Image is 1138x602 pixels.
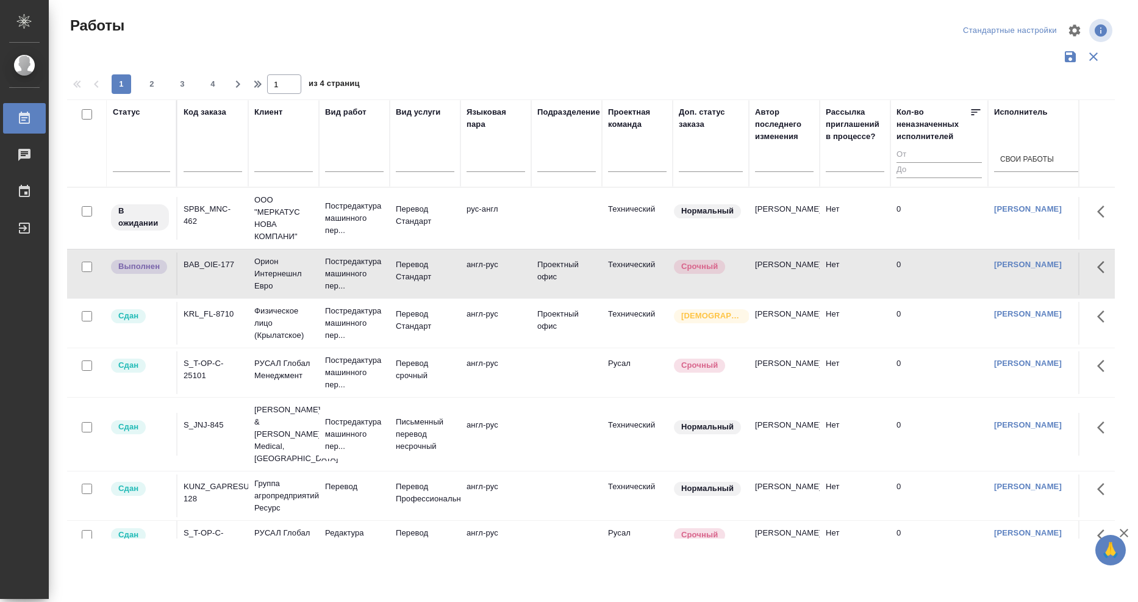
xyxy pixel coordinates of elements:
[602,351,673,394] td: Русал
[608,106,667,131] div: Проектная команда
[994,528,1062,537] a: [PERSON_NAME]
[537,106,600,118] div: Подразделение
[118,359,138,371] p: Сдан
[1090,521,1119,550] button: Здесь прячутся важные кнопки
[110,259,170,275] div: Исполнитель завершил работу
[184,481,242,505] div: KUNZ_GAPRESURS-128
[460,475,531,517] td: англ-рус
[890,197,988,240] td: 0
[531,302,602,345] td: Проектный офис
[203,78,223,90] span: 4
[325,200,384,237] p: Постредактура машинного пер...
[118,529,138,541] p: Сдан
[110,308,170,324] div: Менеджер проверил работу исполнителя, передает ее на следующий этап
[396,308,454,332] p: Перевод Стандарт
[960,21,1060,40] div: split button
[679,106,743,131] div: Доп. статус заказа
[203,74,223,94] button: 4
[173,74,192,94] button: 3
[681,421,734,433] p: Нормальный
[325,416,384,453] p: Постредактура машинного пер...
[602,475,673,517] td: Технический
[820,302,890,345] td: Нет
[173,78,192,90] span: 3
[602,197,673,240] td: Технический
[325,256,384,292] p: Постредактура машинного пер...
[1000,155,1054,165] div: Свои работы
[890,253,988,295] td: 0
[1059,45,1082,68] button: Сохранить фильтры
[110,481,170,497] div: Менеджер проверил работу исполнителя, передает ее на следующий этап
[396,259,454,283] p: Перевод Стандарт
[890,302,988,345] td: 0
[460,413,531,456] td: англ-рус
[460,197,531,240] td: рус-англ
[1090,351,1119,381] button: Здесь прячутся важные кнопки
[396,416,454,453] p: Письменный перевод несрочный
[749,521,820,564] td: [PERSON_NAME]
[184,259,242,271] div: BAB_OIE-177
[142,74,162,94] button: 2
[994,260,1062,269] a: [PERSON_NAME]
[820,475,890,517] td: Нет
[67,16,124,35] span: Работы
[1082,45,1105,68] button: Сбросить фильтры
[110,527,170,543] div: Менеджер проверил работу исполнителя, передает ее на следующий этап
[254,357,313,382] p: РУСАЛ Глобал Менеджмент
[749,475,820,517] td: [PERSON_NAME]
[749,197,820,240] td: [PERSON_NAME]
[1090,197,1119,226] button: Здесь прячутся важные кнопки
[994,482,1062,491] a: [PERSON_NAME]
[994,359,1062,368] a: [PERSON_NAME]
[890,521,988,564] td: 0
[325,481,384,493] p: Перевод
[142,78,162,90] span: 2
[994,106,1048,118] div: Исполнитель
[531,253,602,295] td: Проектный офис
[396,481,454,505] p: Перевод Профессиональный
[896,106,970,143] div: Кол-во неназначенных исполнителей
[681,529,718,541] p: Срочный
[1060,16,1089,45] span: Настроить таблицу
[254,527,313,551] p: РУСАЛ Глобал Менеджмент
[1090,413,1119,442] button: Здесь прячутся важные кнопки
[254,305,313,342] p: Физическое лицо (Крылатское)
[681,205,734,217] p: Нормальный
[994,309,1062,318] a: [PERSON_NAME]
[1090,302,1119,331] button: Здесь прячутся важные кнопки
[184,203,242,228] div: SPBK_MNC-462
[254,194,313,243] p: ООО "МЕРКАТУС НОВА КОМПАНИ"
[896,162,982,177] input: До
[254,478,313,514] p: Группа агропредприятий Ресурс
[184,308,242,320] div: KRL_FL-8710
[681,260,718,273] p: Срочный
[755,106,814,143] div: Автор последнего изменения
[749,253,820,295] td: [PERSON_NAME]
[820,413,890,456] td: Нет
[396,527,454,551] p: Перевод срочный
[309,76,360,94] span: из 4 страниц
[113,106,140,118] div: Статус
[460,253,531,295] td: англ-рус
[820,351,890,394] td: Нет
[890,413,988,456] td: 0
[254,256,313,292] p: Орион Интернешнл Евро
[681,310,742,322] p: [DEMOGRAPHIC_DATA]
[460,351,531,394] td: англ-рус
[396,106,441,118] div: Вид услуги
[749,351,820,394] td: [PERSON_NAME]
[994,204,1062,213] a: [PERSON_NAME]
[110,357,170,374] div: Менеджер проверил работу исполнителя, передает ее на следующий этап
[184,357,242,382] div: S_T-OP-C-25101
[325,527,384,539] p: Редактура
[681,359,718,371] p: Срочный
[1100,537,1121,563] span: 🙏
[820,253,890,295] td: Нет
[602,521,673,564] td: Русал
[396,203,454,228] p: Перевод Стандарт
[681,482,734,495] p: Нормальный
[254,404,313,465] p: [PERSON_NAME] & [PERSON_NAME] Medical, [GEOGRAPHIC_DATA]
[118,205,162,229] p: В ожидании
[325,354,384,391] p: Постредактура машинного пер...
[602,302,673,345] td: Технический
